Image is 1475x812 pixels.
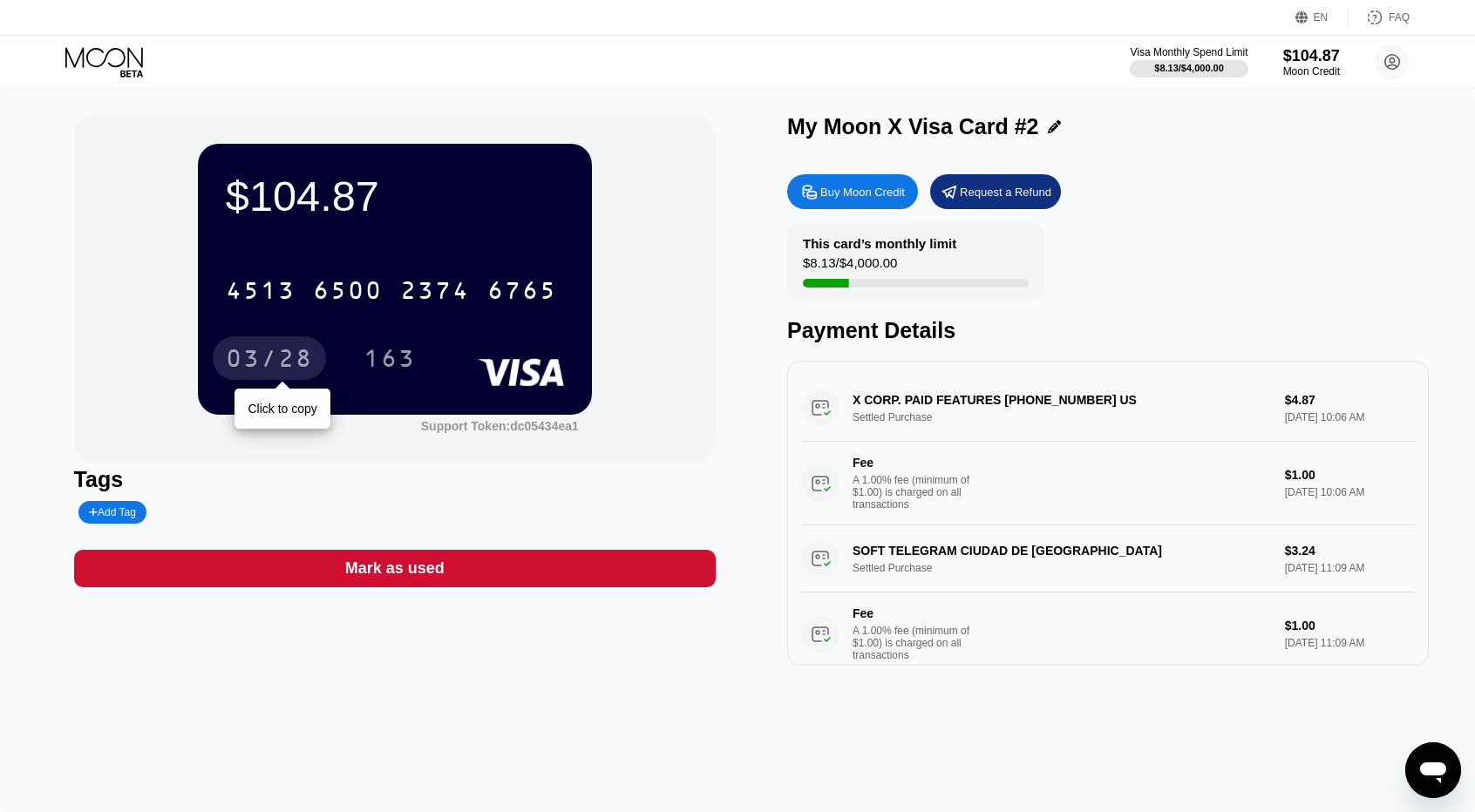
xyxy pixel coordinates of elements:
[853,625,983,661] div: A 1.00% fee (minimum of $1.00) is charged on all transactions
[853,606,975,620] div: Fee
[213,336,326,380] div: 03/28
[787,114,1039,139] div: My Moon X Visa Card #2
[421,419,579,433] div: Support Token:dc05434ea1
[215,268,568,312] div: 4513650023746765
[803,255,897,279] div: $8.13 / $4,000.00
[487,279,557,307] div: 6765
[364,347,416,375] div: 163
[1285,619,1416,633] div: $1.00
[1285,637,1416,649] div: [DATE] 11:09 AM
[960,185,1051,200] div: Request a Refund
[89,506,136,518] div: Add Tag
[1405,742,1461,798] iframe: Button to launch messaging window
[801,442,1415,525] div: FeeA 1.00% fee (minimum of $1.00) is charged on all transactions$1.00[DATE] 10:06 AM
[930,174,1061,209] div: Request a Refund
[421,419,579,433] div: Support Token: dc05434ea1
[1154,63,1224,73] div: $8.13 / $4,000.00
[1389,11,1410,24] div: FAQ
[1130,46,1247,78] div: Visa Monthly Spend Limit$8.13/$4,000.00
[801,592,1415,676] div: FeeA 1.00% fee (minimum of $1.00) is charged on all transactions$1.00[DATE] 11:09 AM
[820,185,905,200] div: Buy Moon Credit
[226,279,296,307] div: 4513
[1295,9,1349,26] div: EN
[1285,468,1416,482] div: $1.00
[226,347,313,375] div: 03/28
[350,336,429,380] div: 163
[1349,9,1410,26] div: FAQ
[74,467,716,492] div: Tags
[787,174,918,209] div: Buy Moon Credit
[803,236,956,251] div: This card’s monthly limit
[853,474,983,511] div: A 1.00% fee (minimum of $1.00) is charged on all transactions
[1283,47,1340,78] div: $104.87Moon Credit
[78,501,146,524] div: Add Tag
[1283,65,1340,78] div: Moon Credit
[226,172,564,220] div: $104.87
[853,456,975,470] div: Fee
[1314,11,1329,24] div: EN
[345,558,445,579] div: Mark as used
[74,550,716,587] div: Mark as used
[400,279,470,307] div: 2374
[313,279,383,307] div: 6500
[1130,46,1247,58] div: Visa Monthly Spend Limit
[1283,47,1340,65] div: $104.87
[787,318,1429,343] div: Payment Details
[1285,486,1416,498] div: [DATE] 10:06 AM
[248,402,316,416] div: Click to copy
